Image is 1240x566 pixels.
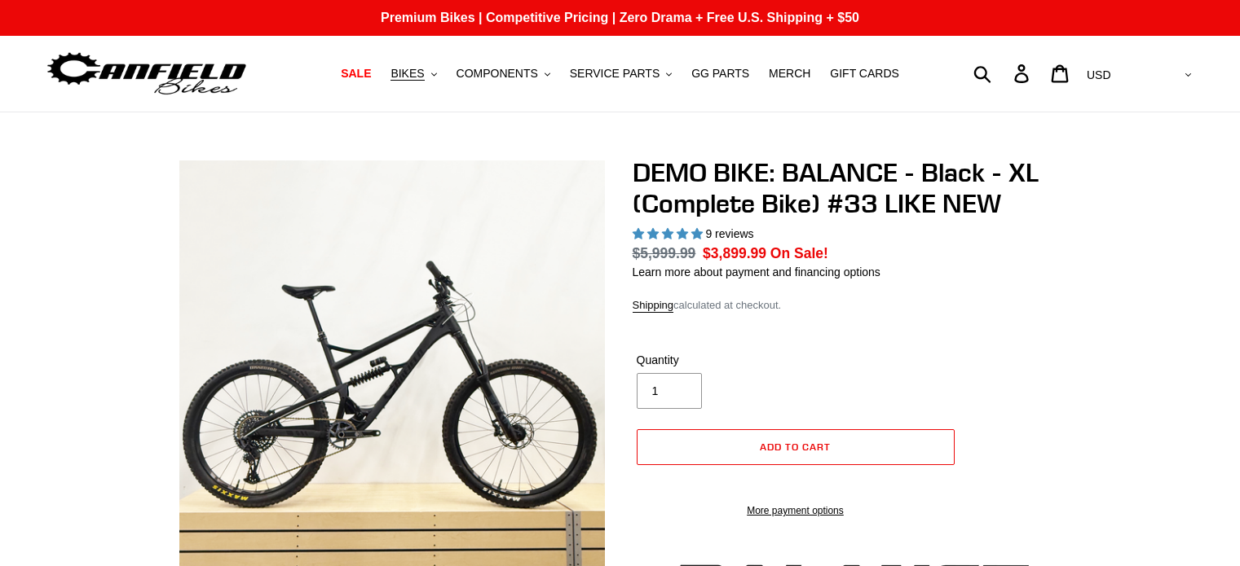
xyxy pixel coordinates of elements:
[770,243,828,264] span: On Sale!
[769,67,810,81] span: MERCH
[391,67,424,81] span: BIKES
[341,67,371,81] span: SALE
[633,157,1065,220] h1: DEMO BIKE: BALANCE - Black - XL (Complete Bike) #33 LIKE NEW
[760,441,831,453] span: Add to cart
[822,63,907,85] a: GIFT CARDS
[982,55,1024,91] input: Search
[448,63,558,85] button: COMPONENTS
[45,48,249,99] img: Canfield Bikes
[691,67,749,81] span: GG PARTS
[703,245,766,261] span: $3,899.99
[633,245,696,261] s: $5,999.99
[633,265,880,279] a: Learn more about payment and financing options
[333,63,379,85] a: SALE
[830,67,899,81] span: GIFT CARDS
[633,299,674,313] a: Shipping
[705,227,753,240] span: 9 reviews
[633,297,1065,314] div: calculated at checkout.
[457,67,538,81] span: COMPONENTS
[761,63,819,85] a: MERCH
[637,352,792,369] label: Quantity
[637,503,955,518] a: More payment options
[637,429,955,465] button: Add to cart
[683,63,757,85] a: GG PARTS
[562,63,680,85] button: SERVICE PARTS
[570,67,660,81] span: SERVICE PARTS
[633,227,706,240] span: 5.00 stars
[382,63,444,85] button: BIKES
